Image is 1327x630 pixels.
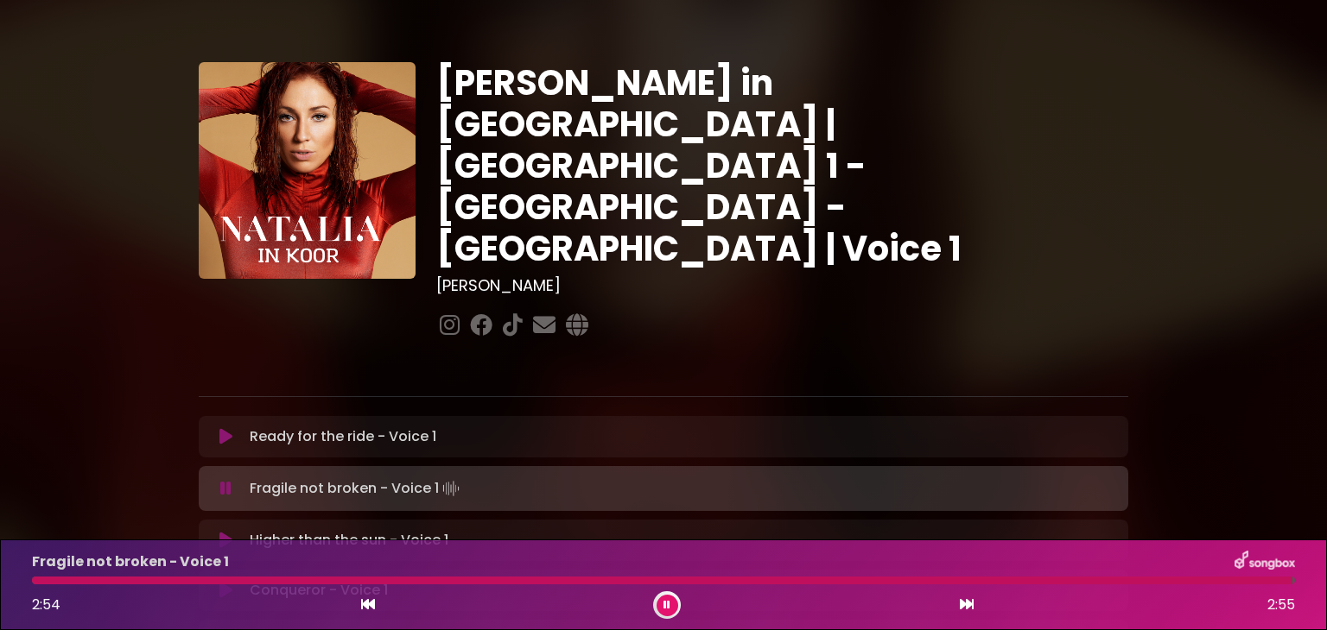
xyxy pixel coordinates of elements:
[32,595,60,614] span: 2:54
[1267,595,1295,615] span: 2:55
[250,476,463,501] p: Fragile not broken - Voice 1
[250,530,448,551] p: Higher than the sun - Voice 1
[199,62,416,279] img: YTVS25JmS9CLUqXqkEhs
[1235,551,1295,573] img: songbox-logo-white.png
[439,476,463,501] img: waveform4.gif
[32,551,229,572] p: Fragile not broken - Voice 1
[436,62,1128,269] h1: [PERSON_NAME] in [GEOGRAPHIC_DATA] | [GEOGRAPHIC_DATA] 1 - [GEOGRAPHIC_DATA] - [GEOGRAPHIC_DATA] ...
[250,426,436,447] p: Ready for the ride - Voice 1
[436,276,1128,295] h3: [PERSON_NAME]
